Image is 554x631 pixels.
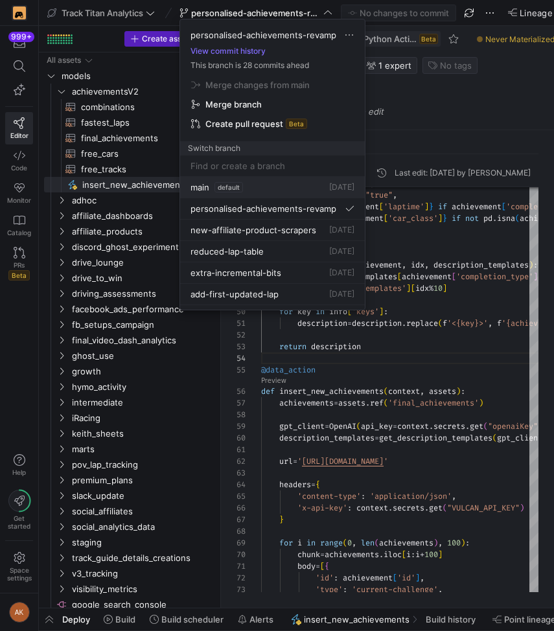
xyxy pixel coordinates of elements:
[190,289,279,299] span: add-first-updated-lap
[190,225,316,235] span: new-affiliate-product-scrapers
[190,182,209,192] span: main
[329,246,354,256] span: [DATE]
[205,99,262,109] span: Merge branch
[190,30,336,40] span: personalised-achievements-revamp
[190,268,281,278] span: extra-incremental-bits
[329,289,354,299] span: [DATE]
[190,203,336,214] span: personalised-achievements-revamp
[205,119,283,129] span: Create pull request
[329,268,354,277] span: [DATE]
[329,225,354,235] span: [DATE]
[190,246,264,257] span: reduced-lap-table
[185,95,360,114] button: Merge branch
[286,119,307,129] span: Beta
[190,161,354,171] input: Find or create a branch
[180,47,276,56] button: View commit history
[185,114,360,133] button: Create pull requestBeta
[180,61,365,70] p: This branch is 28 commits ahead
[329,182,354,192] span: [DATE]
[214,182,243,192] span: default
